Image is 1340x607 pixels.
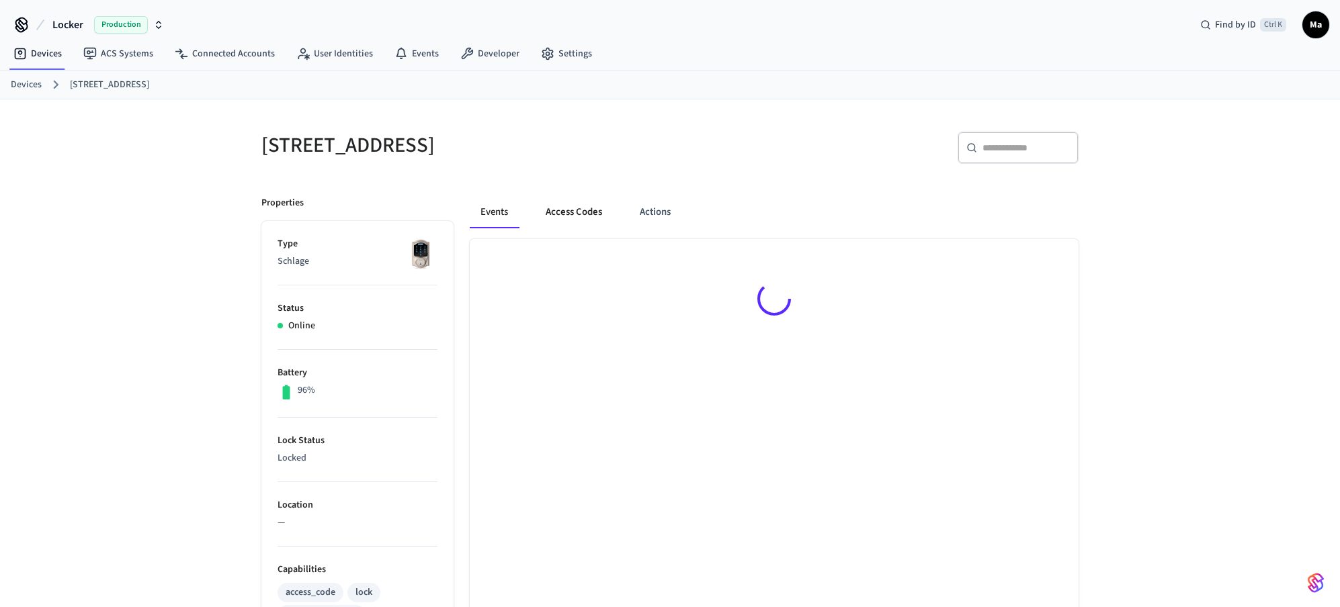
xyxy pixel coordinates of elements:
[1189,13,1297,37] div: Find by IDCtrl K
[629,196,681,228] button: Actions
[1215,18,1256,32] span: Find by ID
[1308,572,1324,594] img: SeamLogoGradient.69752ec5.svg
[261,132,662,159] h5: [STREET_ADDRESS]
[355,586,372,600] div: lock
[164,42,286,66] a: Connected Accounts
[1302,11,1329,38] button: Ma
[470,196,519,228] button: Events
[470,196,1079,228] div: ant example
[298,383,315,398] p: 96%
[73,42,164,66] a: ACS Systems
[535,196,613,228] button: Access Codes
[404,237,437,271] img: Schlage Sense Smart Deadbolt with Camelot Trim, Front
[278,434,437,448] p: Lock Status
[278,451,437,465] p: Locked
[288,319,315,333] p: Online
[286,42,384,66] a: User Identities
[530,42,603,66] a: Settings
[278,254,437,269] p: Schlage
[1260,18,1286,32] span: Ctrl K
[261,196,304,210] p: Properties
[3,42,73,66] a: Devices
[384,42,450,66] a: Events
[11,78,42,92] a: Devices
[1304,13,1328,37] span: Ma
[94,16,148,34] span: Production
[450,42,530,66] a: Developer
[52,17,83,33] span: Locker
[278,563,437,577] p: Capabilities
[278,516,437,530] p: —
[278,301,437,316] p: Status
[278,237,437,251] p: Type
[70,78,149,92] a: [STREET_ADDRESS]
[286,586,335,600] div: access_code
[278,498,437,512] p: Location
[278,366,437,380] p: Battery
